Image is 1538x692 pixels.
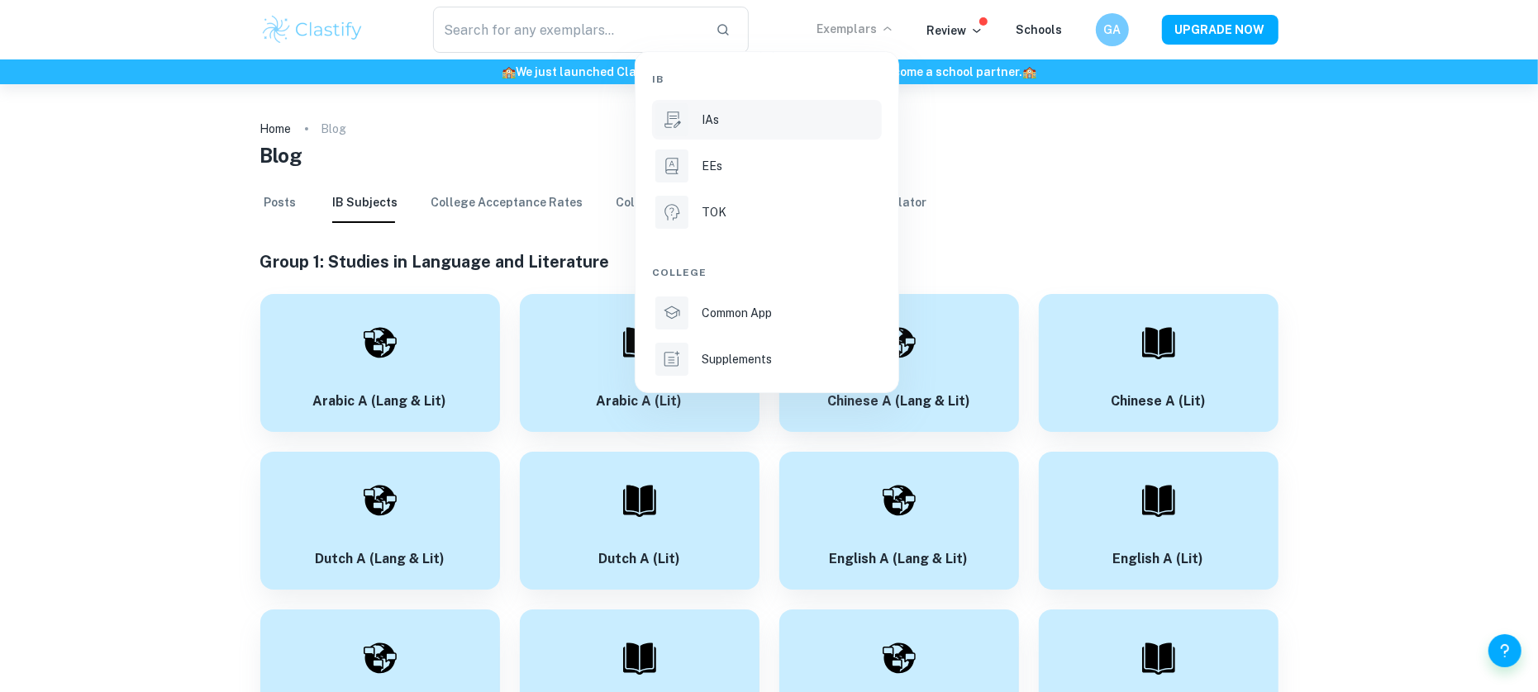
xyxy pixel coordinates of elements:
[652,192,882,232] a: TOK
[652,146,882,186] a: EEs
[652,265,707,280] span: College
[702,304,772,322] p: Common App
[652,339,882,379] a: Supplements
[702,203,726,221] p: TOK
[702,111,719,129] p: IAs
[652,293,882,333] a: Common App
[652,72,664,87] span: IB
[702,350,772,368] p: Supplements
[702,157,722,175] p: EEs
[652,100,882,140] a: IAs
